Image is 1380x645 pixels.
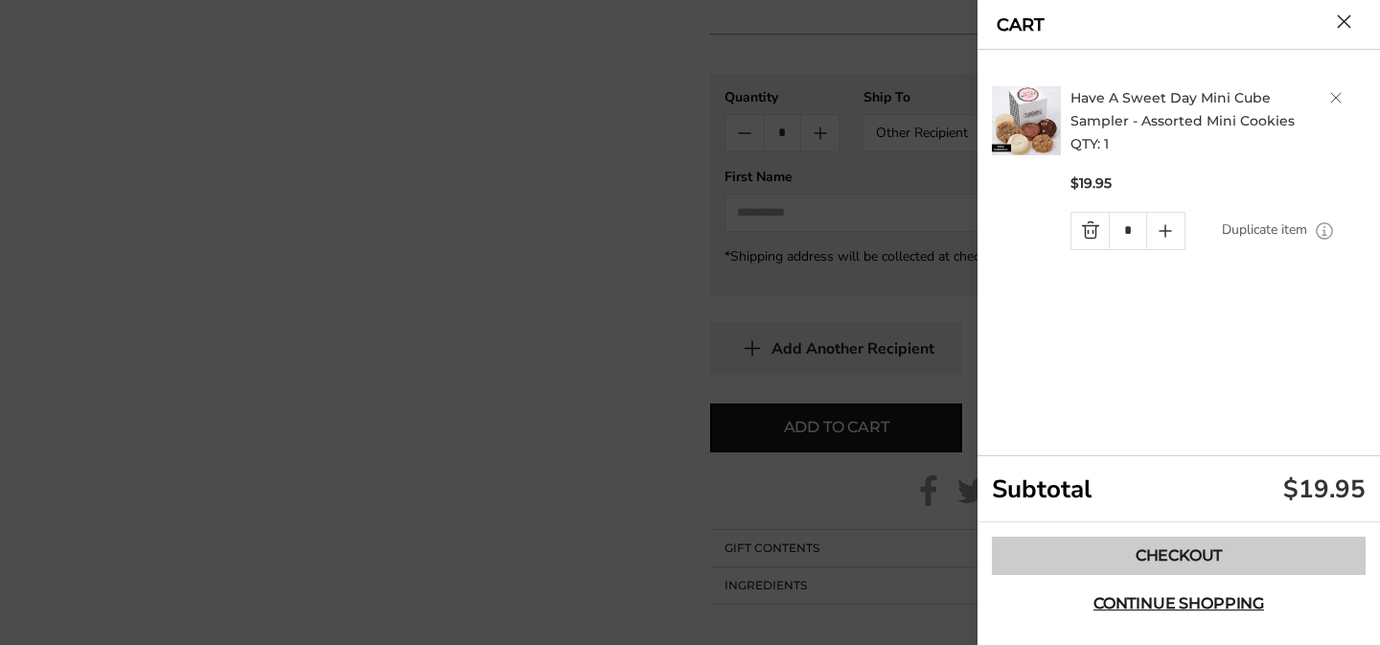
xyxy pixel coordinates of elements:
span: Continue shopping [1093,596,1264,611]
button: Continue shopping [992,585,1366,623]
a: Delete product [1330,92,1342,104]
a: Checkout [992,537,1366,575]
a: CART [997,16,1045,34]
div: $19.95 [1283,472,1366,506]
img: C. Krueger's. image [992,86,1061,155]
a: Quantity minus button [1071,213,1109,249]
h2: QTY: 1 [1070,86,1371,155]
a: Quantity plus button [1147,213,1184,249]
span: $19.95 [1070,174,1112,193]
iframe: Sign Up via Text for Offers [15,572,198,630]
a: Have A Sweet Day Mini Cube Sampler - Assorted Mini Cookies [1070,89,1295,129]
input: Quantity Input [1109,213,1146,249]
div: Subtotal [977,456,1380,522]
a: Duplicate item [1222,219,1307,241]
button: Close cart [1337,14,1351,29]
